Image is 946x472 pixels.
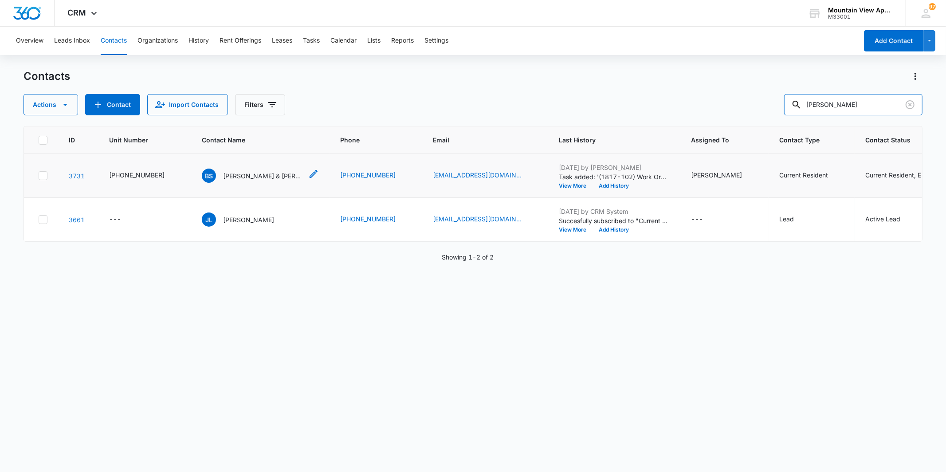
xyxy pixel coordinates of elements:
div: --- [691,214,703,225]
a: [PHONE_NUMBER] [340,170,396,180]
button: Clear [903,98,917,112]
div: Assigned To - Kaitlyn Mendoza - Select to Edit Field [691,170,758,181]
button: History [188,27,209,55]
button: Import Contacts [147,94,228,115]
button: View More [559,183,593,189]
button: Leads Inbox [54,27,90,55]
div: Phone - (714) 686-1501 - Select to Edit Field [340,214,412,225]
p: [DATE] by [PERSON_NAME] [559,163,670,172]
div: Phone - (714) 749-5528 - Select to Edit Field [340,170,412,181]
span: Contact Name [202,135,306,145]
span: ID [69,135,75,145]
div: [PERSON_NAME] [691,170,742,180]
div: Current Resident [779,170,828,180]
div: Email - blamboy090@gmail.com - Select to Edit Field [433,170,538,181]
p: Showing 1-2 of 2 [442,252,494,262]
div: [PHONE_NUMBER] [109,170,165,180]
a: [EMAIL_ADDRESS][DOMAIN_NAME] [433,170,522,180]
span: BS [202,169,216,183]
p: Succesfully subscribed to "Current Residents ". [559,216,670,225]
div: Assigned To - - Select to Edit Field [691,214,719,225]
div: Unit Number - - Select to Edit Field [109,214,137,225]
button: Add History [593,183,635,189]
span: Assigned To [691,135,745,145]
div: Contact Type - Current Resident - Select to Edit Field [779,170,844,181]
div: Lead [779,214,794,224]
p: Task added: '(1817-102) Work Order ' [559,172,670,181]
div: notifications count [929,3,936,10]
div: Unit Number - 545-1817-102 - Select to Edit Field [109,170,181,181]
div: account name [828,7,893,14]
button: Leases [272,27,292,55]
div: Contact Name - Benjamin S. & Jasmine Lamboy - Select to Edit Field [202,169,319,183]
button: Rent Offerings [220,27,261,55]
a: Navigate to contact details page for Benjamin S. & Jasmine Lamboy [69,172,85,180]
a: [EMAIL_ADDRESS][DOMAIN_NAME] [433,214,522,224]
span: Phone [340,135,399,145]
input: Search Contacts [784,94,922,115]
span: 97 [929,3,936,10]
button: Add Contact [85,94,140,115]
div: Contact Name - Jasmine Lamboy - Select to Edit Field [202,212,290,227]
button: Filters [235,94,285,115]
span: Contact Type [779,135,831,145]
p: [DATE] by CRM System [559,207,670,216]
div: Contact Status - Active Lead - Select to Edit Field [865,214,916,225]
a: [PHONE_NUMBER] [340,214,396,224]
button: Add Contact [864,30,924,51]
p: [PERSON_NAME] [223,215,274,224]
div: Email - thelamboyhouse@gmail.com - Select to Edit Field [433,214,538,225]
button: Actions [24,94,78,115]
button: Organizations [137,27,178,55]
span: CRM [68,8,86,17]
div: Active Lead [865,214,900,224]
h1: Contacts [24,70,70,83]
button: Contacts [101,27,127,55]
button: Reports [391,27,414,55]
span: JL [202,212,216,227]
button: Settings [424,27,448,55]
div: --- [109,214,121,225]
button: Calendar [330,27,357,55]
span: Unit Number [109,135,181,145]
span: Last History [559,135,657,145]
button: Lists [367,27,381,55]
span: Email [433,135,525,145]
div: Contact Type - Lead - Select to Edit Field [779,214,810,225]
div: account id [828,14,893,20]
button: Tasks [303,27,320,55]
button: Overview [16,27,43,55]
button: Add History [593,227,635,232]
button: View More [559,227,593,232]
button: Actions [908,69,922,83]
p: [PERSON_NAME] & [PERSON_NAME] [223,171,303,181]
a: Navigate to contact details page for Jasmine Lamboy [69,216,85,224]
